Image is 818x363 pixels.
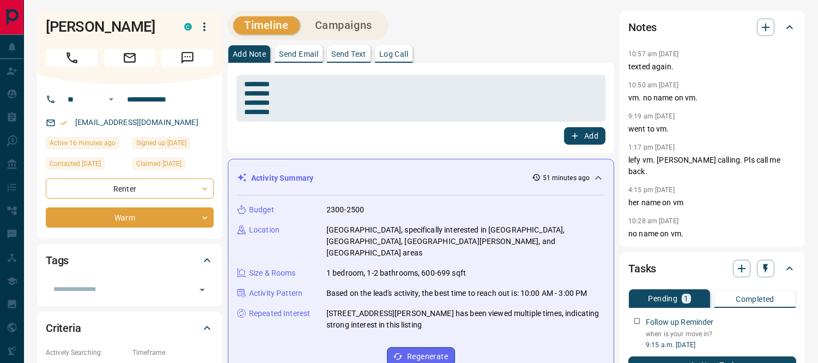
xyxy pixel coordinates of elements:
[249,267,296,279] p: Size & Rooms
[46,49,98,67] span: Call
[46,348,127,358] p: Actively Searching:
[326,267,466,279] p: 1 bedroom, 1-2 bathrooms, 600-699 sqft
[304,16,383,34] button: Campaigns
[564,127,605,145] button: Add
[331,50,366,58] p: Send Text
[628,14,796,40] div: Notes
[46,319,81,337] h2: Criteria
[646,329,796,339] p: when is your move in?
[628,92,796,104] p: vm. no name on vm.
[326,288,587,299] p: Based on the lead's activity, the best time to reach out is: 10:00 AM - 3:00 PM
[628,255,796,282] div: Tasks
[46,178,214,199] div: Renter
[684,295,688,302] p: 1
[195,282,210,297] button: Open
[736,295,774,303] p: Completed
[132,348,214,358] p: Timeframe:
[251,172,313,184] p: Activity Summary
[46,158,127,173] div: Tue Aug 12 2025
[105,93,118,106] button: Open
[46,207,214,228] div: Warm
[233,16,300,34] button: Timeline
[326,204,364,216] p: 2300-2500
[237,168,605,188] div: Activity Summary51 minutes ago
[46,18,168,35] h1: [PERSON_NAME]
[326,224,605,259] p: [GEOGRAPHIC_DATA], specifically interested in [GEOGRAPHIC_DATA], [GEOGRAPHIC_DATA], [GEOGRAPHIC_D...
[132,158,214,173] div: Mon Jul 07 2025
[50,138,116,148] span: Active 16 minutes ago
[46,315,214,341] div: Criteria
[50,158,101,169] span: Contacted [DATE]
[46,252,69,269] h2: Tags
[249,288,302,299] p: Activity Pattern
[628,217,678,225] p: 10:28 am [DATE]
[628,228,796,240] p: no name on vm.
[104,49,156,67] span: Email
[649,295,678,302] p: Pending
[646,340,796,350] p: 9:15 a.m. [DATE]
[628,123,796,135] p: went to vm.
[628,186,675,194] p: 4:15 pm [DATE]
[75,118,198,127] a: [EMAIL_ADDRESS][DOMAIN_NAME]
[132,137,214,152] div: Sat Apr 09 2022
[379,50,408,58] p: Log Call
[249,308,310,319] p: Repeated Interest
[628,81,678,89] p: 10:50 am [DATE]
[233,50,266,58] p: Add Note
[646,317,713,328] p: Follow up Reminder
[249,224,280,236] p: Location
[543,173,590,183] p: 51 minutes ago
[136,138,186,148] span: Signed up [DATE]
[136,158,181,169] span: Claimed [DATE]
[161,49,214,67] span: Message
[60,119,68,127] svg: Email Verified
[249,204,274,216] p: Budget
[628,50,678,58] p: 10:57 am [DATE]
[184,23,192,31] div: condos.ca
[628,197,796,209] p: her name on vm
[628,112,675,120] p: 9:19 am [DATE]
[628,154,796,177] p: lefy vm. [PERSON_NAME] calling. Pls call me back.
[279,50,318,58] p: Send Email
[628,19,657,36] h2: Notes
[628,260,656,277] h2: Tasks
[326,308,605,331] p: [STREET_ADDRESS][PERSON_NAME] has been viewed multiple times, indicating strong interest in this ...
[46,247,214,273] div: Tags
[628,144,675,151] p: 1:17 pm [DATE]
[628,61,796,73] p: texted again.
[46,137,127,152] div: Thu Aug 14 2025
